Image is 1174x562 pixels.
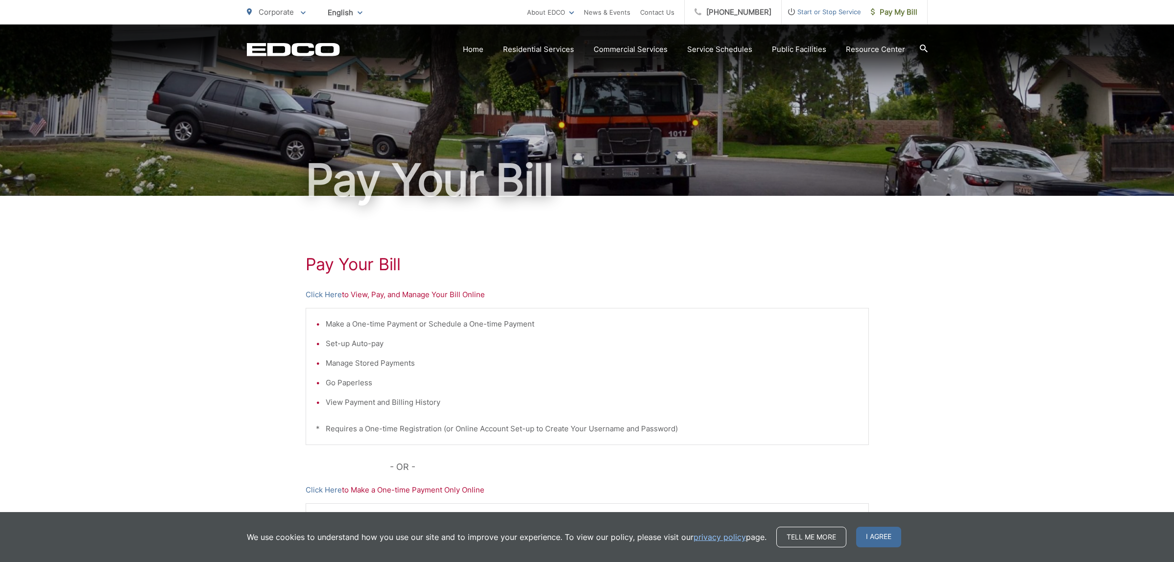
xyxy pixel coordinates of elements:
li: Manage Stored Payments [326,357,859,369]
li: Make a One-time Payment or Schedule a One-time Payment [326,318,859,330]
a: Home [463,44,483,55]
a: Tell me more [776,527,846,547]
a: Commercial Services [594,44,668,55]
a: Click Here [306,484,342,496]
a: Residential Services [503,44,574,55]
li: Set-up Auto-pay [326,338,859,350]
a: Click Here [306,289,342,301]
p: We use cookies to understand how you use our site and to improve your experience. To view our pol... [247,531,767,543]
span: I agree [856,527,901,547]
p: - OR - [390,460,869,474]
li: View Payment and Billing History [326,397,859,408]
a: News & Events [584,6,630,18]
span: Corporate [259,7,294,17]
li: Go Paperless [326,377,859,389]
p: to View, Pay, and Manage Your Bill Online [306,289,869,301]
a: privacy policy [694,531,746,543]
p: to Make a One-time Payment Only Online [306,484,869,496]
p: * Requires a One-time Registration (or Online Account Set-up to Create Your Username and Password) [316,423,859,435]
a: Resource Center [846,44,905,55]
a: Public Facilities [772,44,826,55]
span: English [320,4,370,21]
span: Pay My Bill [871,6,917,18]
h1: Pay Your Bill [306,255,869,274]
a: EDCD logo. Return to the homepage. [247,43,340,56]
a: Contact Us [640,6,674,18]
h1: Pay Your Bill [247,156,928,205]
a: Service Schedules [687,44,752,55]
a: About EDCO [527,6,574,18]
